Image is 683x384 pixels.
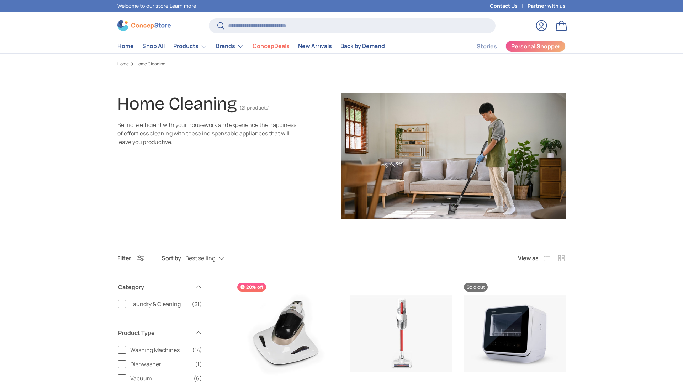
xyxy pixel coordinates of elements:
a: Contact Us [490,2,528,10]
a: Personal Shopper [505,41,566,52]
img: ConcepStore [117,20,171,31]
span: Dishwasher [130,360,191,368]
span: (1) [195,360,202,368]
span: (14) [192,346,202,354]
span: Laundry & Cleaning [130,300,187,308]
a: Home Cleaning [136,62,165,66]
p: Welcome to our store. [117,2,196,10]
div: Be more efficient with your housework and experience the happiness of effortless cleaning with th... [117,121,302,146]
nav: Breadcrumbs [117,61,566,67]
a: Learn more [170,2,196,9]
img: Home Cleaning [341,93,566,219]
label: Sort by [162,254,185,262]
a: Home [117,39,134,53]
span: Product Type [118,329,191,337]
nav: Secondary [460,39,566,53]
a: Home [117,62,129,66]
summary: Brands [212,39,248,53]
span: (21) [192,300,202,308]
a: Stories [477,39,497,53]
span: Filter [117,254,131,262]
span: Vacuum [130,374,189,383]
a: Partner with us [528,2,566,10]
span: Category [118,283,191,291]
h1: Home Cleaning [117,93,237,114]
summary: Product Type [118,320,202,346]
nav: Primary [117,39,385,53]
span: (6) [194,374,202,383]
summary: Category [118,274,202,300]
a: New Arrivals [298,39,332,53]
a: Back by Demand [340,39,385,53]
span: Personal Shopper [511,43,560,49]
a: Brands [216,39,244,53]
span: Washing Machines [130,346,188,354]
button: Best selling [185,252,239,265]
summary: Products [169,39,212,53]
a: Products [173,39,207,53]
a: Shop All [142,39,165,53]
span: View as [518,254,539,262]
span: Best selling [185,255,215,262]
span: 20% off [237,283,266,292]
span: (21 products) [240,105,270,111]
a: ConcepDeals [253,39,290,53]
button: Filter [117,254,144,262]
span: Sold out [464,283,488,292]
